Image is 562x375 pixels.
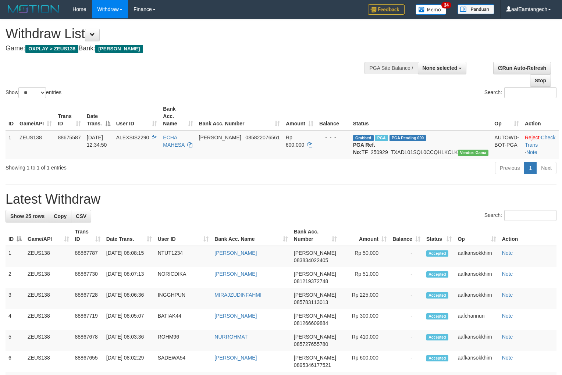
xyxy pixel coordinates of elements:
[6,131,17,159] td: 1
[72,267,103,288] td: 88867730
[353,142,375,155] b: PGA Ref. No:
[526,149,537,155] a: Note
[455,288,499,309] td: aafkansokkhim
[390,309,423,330] td: -
[214,313,257,319] a: [PERSON_NAME]
[71,210,91,222] a: CSV
[25,330,72,351] td: ZEUS138
[426,271,448,278] span: Accepted
[522,131,559,159] td: · ·
[493,62,551,74] a: Run Auto-Refresh
[536,162,556,174] a: Next
[155,288,212,309] td: INGGHPUN
[504,87,556,98] input: Search:
[103,246,155,267] td: [DATE] 08:08:15
[416,4,447,15] img: Button%20Memo.svg
[6,45,367,52] h4: Game: Bank:
[294,271,336,277] span: [PERSON_NAME]
[390,246,423,267] td: -
[6,4,61,15] img: MOTION_logo.png
[6,210,49,222] a: Show 25 rows
[55,102,83,131] th: Trans ID: activate to sort column ascending
[426,292,448,299] span: Accepted
[58,135,81,140] span: 88675587
[214,355,257,361] a: [PERSON_NAME]
[484,87,556,98] label: Search:
[103,309,155,330] td: [DATE] 08:05:07
[340,288,390,309] td: Rp 225,000
[6,309,25,330] td: 4
[291,225,340,246] th: Bank Acc. Number: activate to sort column ascending
[340,330,390,351] td: Rp 410,000
[455,309,499,330] td: aafchannun
[155,351,212,372] td: SADEWA54
[214,250,257,256] a: [PERSON_NAME]
[455,267,499,288] td: aafkansokkhim
[530,74,551,87] a: Stop
[155,225,212,246] th: User ID: activate to sort column ascending
[294,362,331,368] span: Copy 0895346177521 to clipboard
[214,271,257,277] a: [PERSON_NAME]
[455,225,499,246] th: Op: activate to sort column ascending
[390,225,423,246] th: Balance: activate to sort column ascending
[6,87,61,98] label: Show entries
[6,102,17,131] th: ID
[25,246,72,267] td: ZEUS138
[390,267,423,288] td: -
[76,213,86,219] span: CSV
[350,102,492,131] th: Status
[426,250,448,257] span: Accepted
[18,87,46,98] select: Showentries
[390,288,423,309] td: -
[25,309,72,330] td: ZEUS138
[524,162,537,174] a: 1
[6,192,556,207] h1: Latest Withdraw
[103,351,155,372] td: [DATE] 08:02:29
[10,213,45,219] span: Show 25 rows
[103,288,155,309] td: [DATE] 08:06:36
[458,150,489,156] span: Vendor URL: https://trx31.1velocity.biz
[196,102,283,131] th: Bank Acc. Number: activate to sort column ascending
[340,225,390,246] th: Amount: activate to sort column ascending
[72,288,103,309] td: 88867728
[155,246,212,267] td: NTUT1234
[316,102,350,131] th: Balance
[504,210,556,221] input: Search:
[426,355,448,361] span: Accepted
[163,135,184,148] a: ECHA MAHESA
[294,320,328,326] span: Copy 081266609884 to clipboard
[426,334,448,340] span: Accepted
[502,250,513,256] a: Note
[214,292,262,298] a: MIRAJZUDINFAHMI
[103,330,155,351] td: [DATE] 08:03:36
[214,334,248,340] a: NURROHMAT
[113,102,160,131] th: User ID: activate to sort column ascending
[455,330,499,351] td: aafkansokkhim
[294,355,336,361] span: [PERSON_NAME]
[502,355,513,361] a: Note
[103,225,155,246] th: Date Trans.: activate to sort column ascending
[245,135,280,140] span: Copy 085822076561 to clipboard
[95,45,143,53] span: [PERSON_NAME]
[116,135,149,140] span: ALEXSIS2290
[340,267,390,288] td: Rp 51,000
[294,341,328,347] span: Copy 085727655780 to clipboard
[155,267,212,288] td: NORICDIKA
[25,45,78,53] span: OXPLAY > ZEUS138
[25,225,72,246] th: Game/API: activate to sort column ascending
[499,225,556,246] th: Action
[294,250,336,256] span: [PERSON_NAME]
[418,62,467,74] button: None selected
[353,135,374,141] span: Grabbed
[294,334,336,340] span: [PERSON_NAME]
[390,351,423,372] td: -
[283,102,316,131] th: Amount: activate to sort column ascending
[87,135,107,148] span: [DATE] 12:34:50
[25,351,72,372] td: ZEUS138
[155,330,212,351] td: ROHM96
[72,225,103,246] th: Trans ID: activate to sort column ascending
[502,334,513,340] a: Note
[340,309,390,330] td: Rp 300,000
[491,102,522,131] th: Op: activate to sort column ascending
[72,330,103,351] td: 88867678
